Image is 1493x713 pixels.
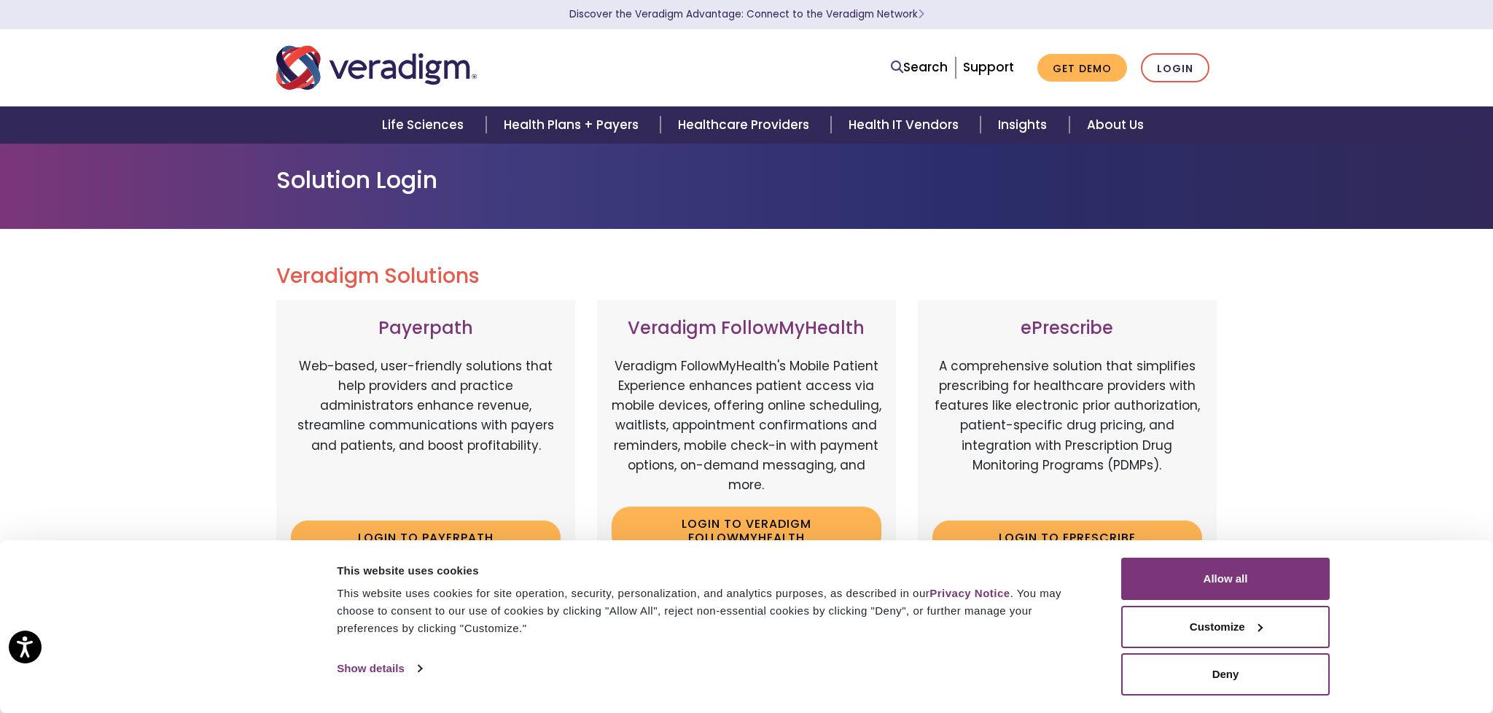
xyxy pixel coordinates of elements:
h3: Veradigm FollowMyHealth [612,318,881,339]
h3: Payerpath [291,318,561,339]
a: Login to ePrescribe [932,521,1202,554]
img: Veradigm logo [276,44,477,92]
a: Support [963,58,1014,76]
a: Health Plans + Payers [486,106,660,144]
h1: Solution Login [276,166,1217,194]
a: Privacy Notice [929,587,1010,599]
a: Insights [981,106,1069,144]
p: Web-based, user-friendly solutions that help providers and practice administrators enhance revenu... [291,356,561,510]
button: Allow all [1121,558,1330,600]
a: Discover the Veradigm Advantage: Connect to the Veradigm NetworkLearn More [569,7,924,21]
a: Search [891,58,948,77]
a: Show details [337,658,421,679]
a: Get Demo [1037,54,1127,82]
a: Login to Payerpath [291,521,561,554]
button: Customize [1121,606,1330,648]
a: Life Sciences [365,106,486,144]
div: This website uses cookies for site operation, security, personalization, and analytics purposes, ... [337,585,1088,637]
a: Login to Veradigm FollowMyHealth [612,507,881,554]
a: About Us [1069,106,1161,144]
button: Deny [1121,653,1330,696]
p: A comprehensive solution that simplifies prescribing for healthcare providers with features like ... [932,356,1202,510]
p: Veradigm FollowMyHealth's Mobile Patient Experience enhances patient access via mobile devices, o... [612,356,881,495]
h2: Veradigm Solutions [276,264,1217,289]
div: This website uses cookies [337,562,1088,580]
a: Health IT Vendors [831,106,981,144]
h3: ePrescribe [932,318,1202,339]
a: Healthcare Providers [660,106,831,144]
a: Login [1141,53,1209,83]
span: Learn More [918,7,924,21]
